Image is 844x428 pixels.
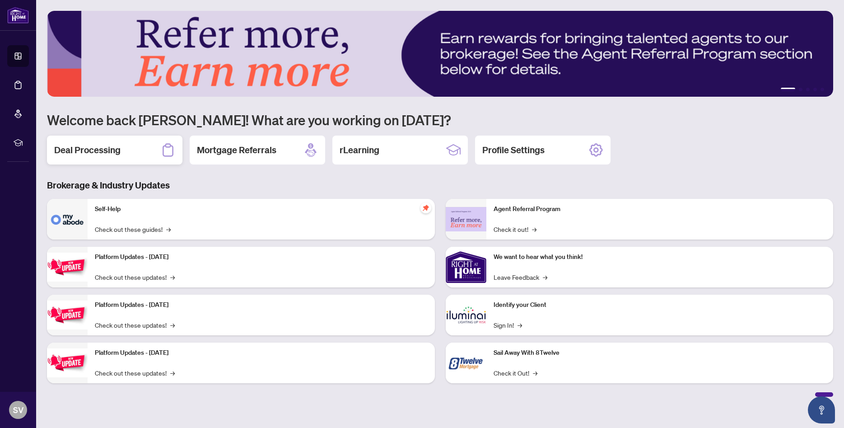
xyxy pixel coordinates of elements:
[95,300,428,310] p: Platform Updates - [DATE]
[494,368,537,378] a: Check it Out!→
[197,144,276,156] h2: Mortgage Referrals
[799,88,802,91] button: 2
[494,300,826,310] p: Identify your Client
[494,348,826,358] p: Sail Away With 8Twelve
[420,202,431,213] span: pushpin
[47,301,88,329] img: Platform Updates - July 8, 2025
[808,396,835,423] button: Open asap
[95,204,428,214] p: Self-Help
[446,343,486,383] img: Sail Away With 8Twelve
[543,272,547,282] span: →
[166,224,171,234] span: →
[170,272,175,282] span: →
[47,253,88,281] img: Platform Updates - July 21, 2025
[170,368,175,378] span: →
[95,252,428,262] p: Platform Updates - [DATE]
[7,7,29,24] img: logo
[47,348,88,377] img: Platform Updates - June 23, 2025
[494,320,522,330] a: Sign In!→
[95,320,175,330] a: Check out these updates!→
[518,320,522,330] span: →
[494,224,536,234] a: Check it out!→
[821,88,824,91] button: 5
[47,199,88,240] img: Self-Help
[533,368,537,378] span: →
[47,111,833,128] h1: Welcome back [PERSON_NAME]! What are you working on [DATE]?
[806,88,810,91] button: 3
[446,247,486,287] img: We want to hear what you think!
[494,252,826,262] p: We want to hear what you think!
[340,144,379,156] h2: rLearning
[95,224,171,234] a: Check out these guides!→
[47,11,833,97] img: Slide 0
[47,179,833,192] h3: Brokerage & Industry Updates
[95,348,428,358] p: Platform Updates - [DATE]
[13,404,23,416] span: SV
[170,320,175,330] span: →
[482,144,545,156] h2: Profile Settings
[494,204,826,214] p: Agent Referral Program
[781,88,795,91] button: 1
[532,224,536,234] span: →
[813,88,817,91] button: 4
[95,368,175,378] a: Check out these updates!→
[494,272,547,282] a: Leave Feedback→
[95,272,175,282] a: Check out these updates!→
[446,295,486,335] img: Identify your Client
[446,207,486,232] img: Agent Referral Program
[54,144,121,156] h2: Deal Processing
